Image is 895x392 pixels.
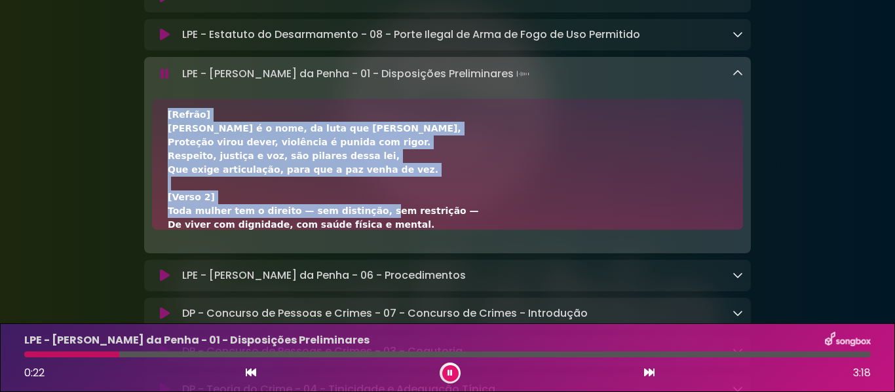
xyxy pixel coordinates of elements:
img: waveform4.gif [514,65,532,83]
span: 0:22 [24,365,45,380]
span: 3:18 [853,365,871,381]
p: LPE - [PERSON_NAME] da Penha - 01 - Disposições Preliminares [24,332,370,348]
p: DP - Concurso de Pessoas e Crimes - 07 - Concurso de Crimes - Introdução [182,306,588,321]
p: LPE - [PERSON_NAME] da Penha - 01 - Disposições Preliminares [182,65,532,83]
img: songbox-logo-white.png [825,332,871,349]
p: LPE - Estatuto do Desarmamento - 08 - Porte Ilegal de Arma de Fogo de Uso Permitido [182,27,640,43]
p: LPE - [PERSON_NAME] da Penha - 06 - Procedimentos [182,268,466,283]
